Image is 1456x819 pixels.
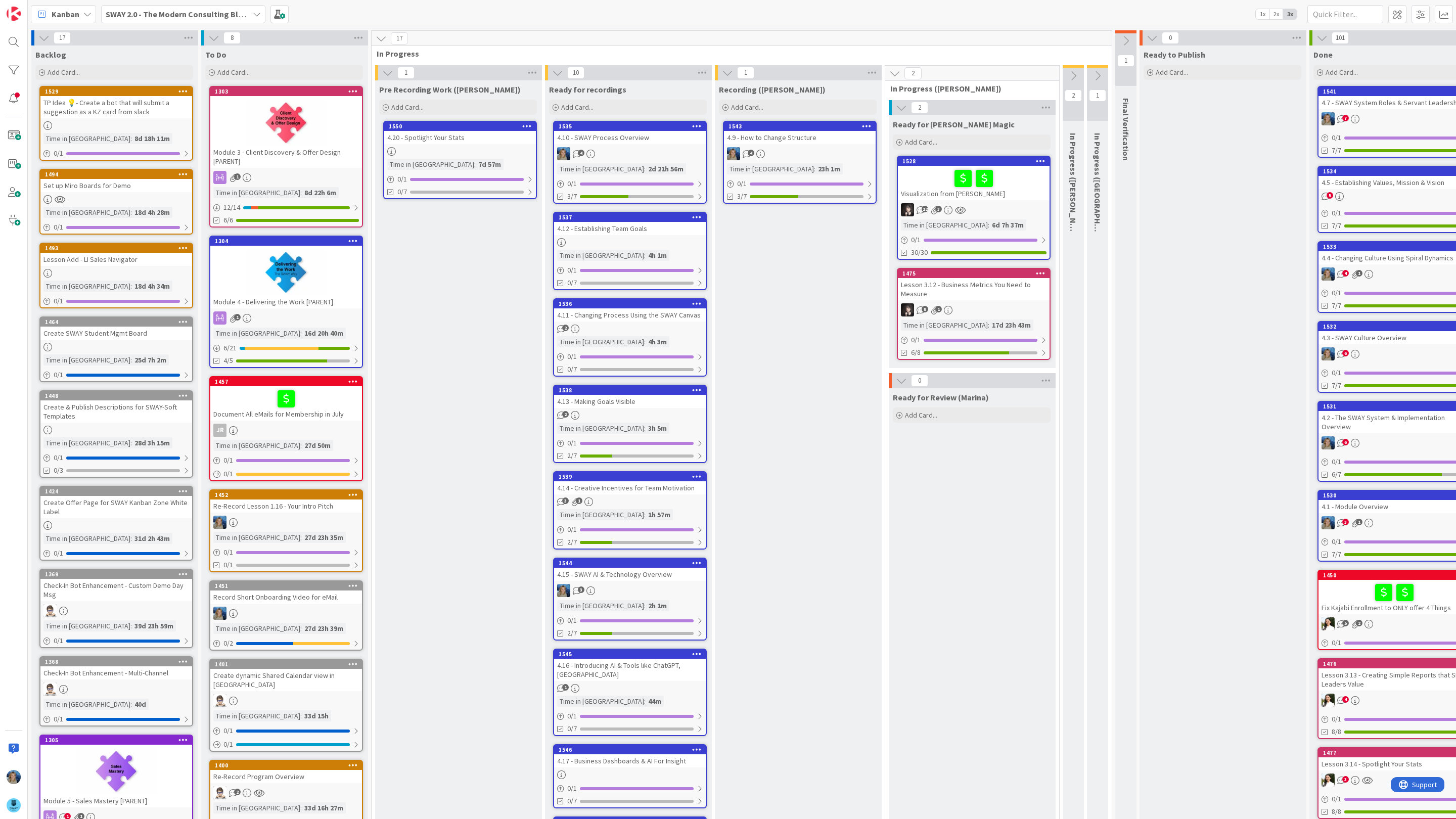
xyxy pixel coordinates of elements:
img: MA [1322,516,1335,529]
div: 1535 [554,122,706,131]
span: 4/5 [223,355,233,366]
div: 1303 [215,88,362,95]
div: 1536 [559,300,706,307]
a: 1464Create SWAY Student Mgmt BoardTime in [GEOGRAPHIC_DATA]:25d 7h 2m0/1 [39,316,193,382]
a: 1529TP Idea 💡- Create a bot that will submit a suggestion as a KZ card from slackTime in [GEOGRAP... [39,86,193,161]
span: 0/3 [54,465,63,476]
span: 7/7 [1332,145,1341,156]
div: 1303 [210,87,362,96]
div: Time in [GEOGRAPHIC_DATA] [43,354,130,366]
span: : [988,219,989,231]
img: MA [727,147,740,160]
span: : [644,336,646,347]
div: Module 4 - Delivering the Work [PARENT] [210,295,362,308]
div: Time in [GEOGRAPHIC_DATA] [43,133,130,144]
div: 1535 [559,123,706,130]
span: 7 [1342,115,1349,121]
div: Time in [GEOGRAPHIC_DATA] [557,423,644,434]
div: BN [898,203,1050,216]
div: 1452 [210,490,362,499]
div: 1493 [45,245,192,252]
div: 1448Create & Publish Descriptions for SWAY-Soft Templates [40,391,192,423]
div: 15374.12 - Establishing Team Goals [554,213,706,235]
div: 16d 20h 40m [302,328,346,339]
div: MA [210,516,362,529]
div: Time in [GEOGRAPHIC_DATA] [557,250,644,261]
span: 7/7 [1332,220,1341,231]
span: : [300,532,302,543]
a: 15394.14 - Creative Incentives for Team MotivationTime in [GEOGRAPHIC_DATA]:1h 57m0/12/7 [553,471,707,550]
a: 15434.9 - How to Change StructureMATime in [GEOGRAPHIC_DATA]:23h 1m0/13/7 [723,121,877,204]
div: Time in [GEOGRAPHIC_DATA] [43,533,130,544]
a: 1424Create Offer Page for SWAY Kanban Zone White LabelTime in [GEOGRAPHIC_DATA]:31d 2h 43m0/1 [39,486,193,561]
div: Lesson Add - LI Sales Navigator [40,253,192,266]
div: 4.14 - Creative Incentives for Team Motivation [554,481,706,494]
a: 15364.11 - Changing Process Using the SWAY CanvasTime in [GEOGRAPHIC_DATA]:4h 3m0/10/7 [553,298,707,377]
div: 0/1 [384,173,536,186]
a: 1304Module 4 - Delivering the Work [PARENT]Time in [GEOGRAPHIC_DATA]:16d 20h 40m6/214/5 [209,236,363,368]
div: Time in [GEOGRAPHIC_DATA] [901,320,988,331]
div: 1424Create Offer Page for SWAY Kanban Zone White Label [40,487,192,518]
span: Add Card... [217,68,250,77]
div: 0/1 [210,468,362,480]
span: 0 / 1 [1332,288,1341,298]
div: 1464Create SWAY Student Mgmt Board [40,317,192,340]
img: BN [901,303,914,316]
span: 1 [234,314,241,321]
div: Time in [GEOGRAPHIC_DATA] [213,440,300,451]
span: : [474,159,476,170]
span: 0 / 1 [1332,208,1341,218]
div: 0/1 [724,177,876,190]
div: TP Idea 💡- Create a bot that will submit a suggestion as a KZ card from slack [40,96,192,118]
img: MA [213,516,226,529]
span: : [300,187,302,198]
div: 1304 [210,237,362,246]
div: 2d 21h 56m [646,163,686,174]
img: MA [557,147,570,160]
span: Support [21,2,46,14]
span: 6/8 [911,347,921,358]
div: Time in [GEOGRAPHIC_DATA] [387,159,474,170]
div: 15384.13 - Making Goals Visible [554,386,706,408]
div: Re-Record Lesson 1.16 - Your Intro Pitch [210,499,362,513]
div: 4.12 - Establishing Team Goals [554,222,706,235]
a: 1448Create & Publish Descriptions for SWAY-Soft TemplatesTime in [GEOGRAPHIC_DATA]:28d 3h 15m0/10/3 [39,390,193,478]
div: Time in [GEOGRAPHIC_DATA] [901,219,988,231]
div: Time in [GEOGRAPHIC_DATA] [557,163,644,174]
span: : [130,207,132,218]
div: 15504.20 - Spotlight Your Stats [384,122,536,144]
div: 1424 [40,487,192,496]
div: Create & Publish Descriptions for SWAY-Soft Templates [40,400,192,423]
span: 0/7 [397,187,407,197]
div: 1539 [554,472,706,481]
span: 2/7 [567,450,577,461]
div: Lesson 3.12 - Business Metrics You Need to Measure [898,278,1050,300]
div: 1543 [729,123,876,130]
div: 0/1 [554,437,706,449]
span: 0 / 1 [567,178,577,189]
div: Module 3 - Client Discovery & Offer Design [PARENT] [210,146,362,168]
a: 15384.13 - Making Goals VisibleTime in [GEOGRAPHIC_DATA]:3h 5m0/12/7 [553,385,707,463]
span: 4 [578,150,584,156]
img: MA [1322,436,1335,449]
div: 0/1 [40,369,192,381]
div: Set up Miro Boards for Demo [40,179,192,192]
span: 1 [1356,519,1362,525]
span: : [814,163,815,174]
div: 1464 [40,317,192,327]
div: 0/1 [554,177,706,190]
span: 1 [935,306,942,312]
span: 0 / 1 [223,469,233,479]
div: 4.20 - Spotlight Your Stats [384,131,536,144]
div: Time in [GEOGRAPHIC_DATA] [43,207,130,218]
span: 6/6 [223,215,233,225]
span: : [644,250,646,261]
div: 15354.10 - SWAY Process Overview [554,122,706,144]
div: 1452 [215,491,362,498]
div: 12/14 [210,201,362,214]
div: 0/1 [554,264,706,277]
span: 0 / 1 [567,524,577,535]
span: 0 / 1 [567,265,577,276]
div: 1528 [898,157,1050,166]
div: Time in [GEOGRAPHIC_DATA] [557,336,644,347]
